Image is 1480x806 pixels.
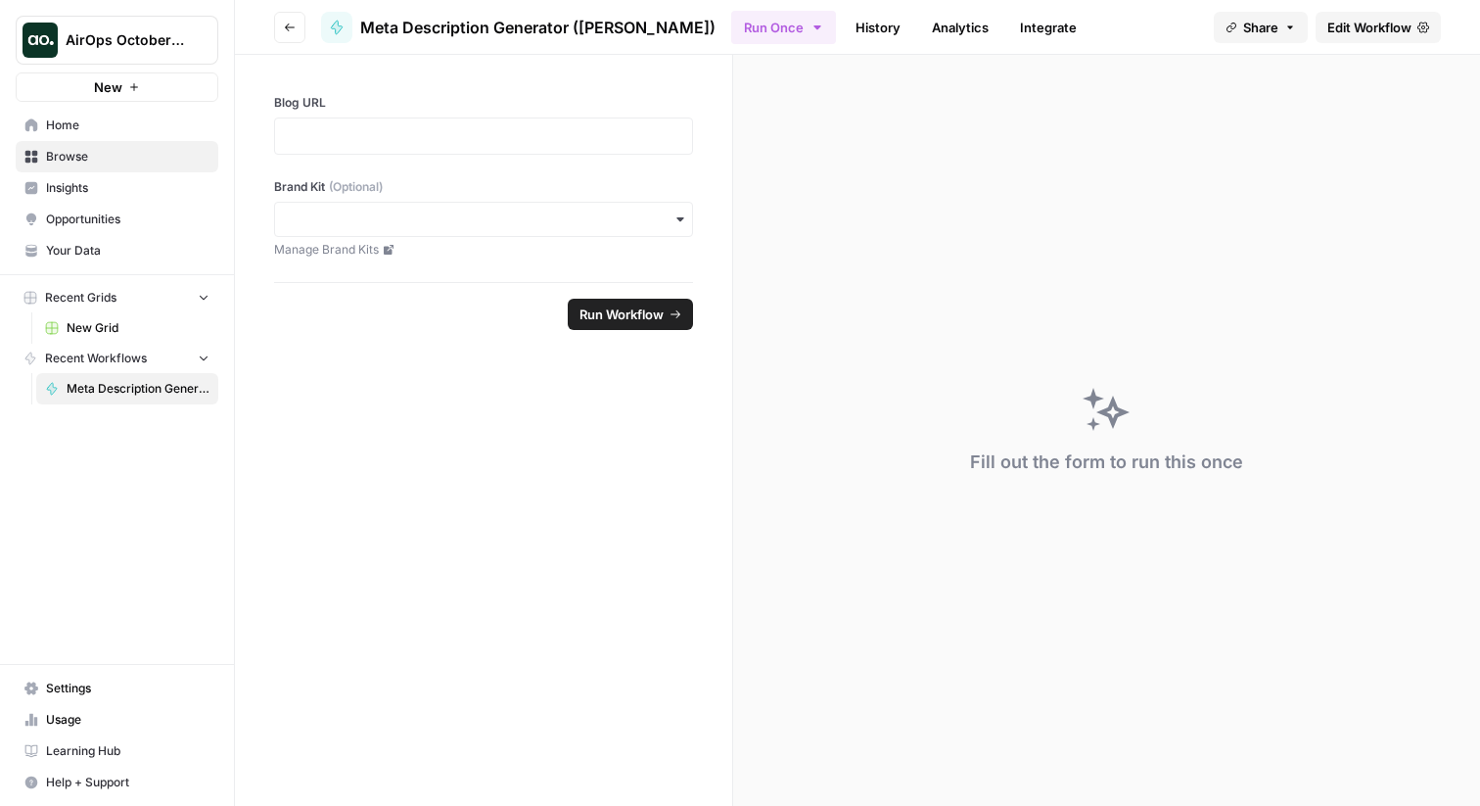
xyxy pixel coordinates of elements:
[36,312,218,344] a: New Grid
[16,172,218,204] a: Insights
[46,117,209,134] span: Home
[321,12,716,43] a: Meta Description Generator ([PERSON_NAME])
[274,178,693,196] label: Brand Kit
[579,305,664,324] span: Run Workflow
[731,11,836,44] button: Run Once
[1327,18,1411,37] span: Edit Workflow
[46,774,209,791] span: Help + Support
[16,673,218,704] a: Settings
[67,380,209,398] span: Meta Description Generator ([PERSON_NAME])
[94,77,122,97] span: New
[1243,18,1278,37] span: Share
[16,704,218,735] a: Usage
[274,94,693,112] label: Blog URL
[66,30,184,50] span: AirOps October Cohort
[46,742,209,760] span: Learning Hub
[329,178,383,196] span: (Optional)
[36,373,218,404] a: Meta Description Generator ([PERSON_NAME])
[46,179,209,197] span: Insights
[46,211,209,228] span: Opportunities
[1008,12,1088,43] a: Integrate
[45,350,147,367] span: Recent Workflows
[16,141,218,172] a: Browse
[1214,12,1308,43] button: Share
[360,16,716,39] span: Meta Description Generator ([PERSON_NAME])
[274,241,693,259] a: Manage Brand Kits
[16,735,218,767] a: Learning Hub
[16,767,218,798] button: Help + Support
[46,711,209,729] span: Usage
[46,242,209,260] span: Your Data
[16,283,218,312] button: Recent Grids
[16,16,218,65] button: Workspace: AirOps October Cohort
[67,319,209,337] span: New Grid
[23,23,58,58] img: AirOps October Cohort Logo
[16,235,218,266] a: Your Data
[16,72,218,102] button: New
[45,289,116,307] span: Recent Grids
[1316,12,1441,43] a: Edit Workflow
[16,344,218,373] button: Recent Workflows
[844,12,912,43] a: History
[16,204,218,235] a: Opportunities
[920,12,1000,43] a: Analytics
[16,110,218,141] a: Home
[46,680,209,697] span: Settings
[46,148,209,166] span: Browse
[568,299,693,330] button: Run Workflow
[970,449,1243,476] div: Fill out the form to run this once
